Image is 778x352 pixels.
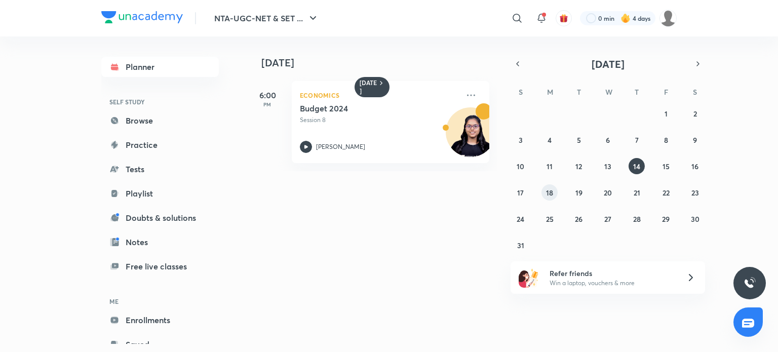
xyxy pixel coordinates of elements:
[664,87,668,97] abbr: Friday
[633,214,641,224] abbr: August 28, 2025
[635,87,639,97] abbr: Thursday
[600,184,616,201] button: August 20, 2025
[208,8,325,28] button: NTA-UGC-NET & SET ...
[513,211,529,227] button: August 24, 2025
[519,135,523,145] abbr: August 3, 2025
[571,132,587,148] button: August 5, 2025
[541,132,558,148] button: August 4, 2025
[517,162,524,171] abbr: August 10, 2025
[101,11,183,23] img: Company Logo
[247,89,288,101] h5: 6:00
[693,135,697,145] abbr: August 9, 2025
[620,13,631,23] img: streak
[635,135,639,145] abbr: August 7, 2025
[316,142,365,151] p: [PERSON_NAME]
[550,279,674,288] p: Win a laptop, vouchers & more
[663,188,670,198] abbr: August 22, 2025
[604,214,611,224] abbr: August 27, 2025
[517,188,524,198] abbr: August 17, 2025
[101,11,183,26] a: Company Logo
[525,57,691,71] button: [DATE]
[513,158,529,174] button: August 10, 2025
[101,159,219,179] a: Tests
[662,214,670,224] abbr: August 29, 2025
[546,188,553,198] abbr: August 18, 2025
[575,188,582,198] abbr: August 19, 2025
[541,211,558,227] button: August 25, 2025
[517,241,524,250] abbr: August 31, 2025
[101,256,219,277] a: Free live classes
[687,158,703,174] button: August 16, 2025
[658,211,674,227] button: August 29, 2025
[571,211,587,227] button: August 26, 2025
[629,158,645,174] button: August 14, 2025
[571,184,587,201] button: August 19, 2025
[575,214,582,224] abbr: August 26, 2025
[575,162,582,171] abbr: August 12, 2025
[446,113,495,162] img: Avatar
[663,162,670,171] abbr: August 15, 2025
[693,87,697,97] abbr: Saturday
[658,158,674,174] button: August 15, 2025
[513,237,529,253] button: August 31, 2025
[101,110,219,131] a: Browse
[101,135,219,155] a: Practice
[658,132,674,148] button: August 8, 2025
[101,183,219,204] a: Playlist
[629,132,645,148] button: August 7, 2025
[604,188,612,198] abbr: August 20, 2025
[101,232,219,252] a: Notes
[691,188,699,198] abbr: August 23, 2025
[559,14,568,23] img: avatar
[687,184,703,201] button: August 23, 2025
[629,184,645,201] button: August 21, 2025
[300,103,426,113] h5: Budget 2024
[633,162,640,171] abbr: August 14, 2025
[547,87,553,97] abbr: Monday
[664,135,668,145] abbr: August 8, 2025
[577,87,581,97] abbr: Tuesday
[687,132,703,148] button: August 9, 2025
[101,208,219,228] a: Doubts & solutions
[600,158,616,174] button: August 13, 2025
[300,115,459,125] p: Session 8
[600,211,616,227] button: August 27, 2025
[550,268,674,279] h6: Refer friends
[693,109,697,119] abbr: August 2, 2025
[547,162,553,171] abbr: August 11, 2025
[634,188,640,198] abbr: August 21, 2025
[513,184,529,201] button: August 17, 2025
[541,184,558,201] button: August 18, 2025
[687,211,703,227] button: August 30, 2025
[556,10,572,26] button: avatar
[658,184,674,201] button: August 22, 2025
[604,162,611,171] abbr: August 13, 2025
[519,267,539,288] img: referral
[665,109,668,119] abbr: August 1, 2025
[605,87,612,97] abbr: Wednesday
[101,57,219,77] a: Planner
[691,162,698,171] abbr: August 16, 2025
[691,214,699,224] abbr: August 30, 2025
[546,214,554,224] abbr: August 25, 2025
[101,93,219,110] h6: SELF STUDY
[261,57,499,69] h4: [DATE]
[541,158,558,174] button: August 11, 2025
[300,89,459,101] p: Economics
[744,277,756,289] img: ttu
[519,87,523,97] abbr: Sunday
[606,135,610,145] abbr: August 6, 2025
[101,293,219,310] h6: ME
[600,132,616,148] button: August 6, 2025
[517,214,524,224] abbr: August 24, 2025
[687,105,703,122] button: August 2, 2025
[577,135,581,145] abbr: August 5, 2025
[571,158,587,174] button: August 12, 2025
[659,10,677,27] img: Vinayak Rana
[247,101,288,107] p: PM
[592,57,625,71] span: [DATE]
[101,310,219,330] a: Enrollments
[548,135,552,145] abbr: August 4, 2025
[658,105,674,122] button: August 1, 2025
[513,132,529,148] button: August 3, 2025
